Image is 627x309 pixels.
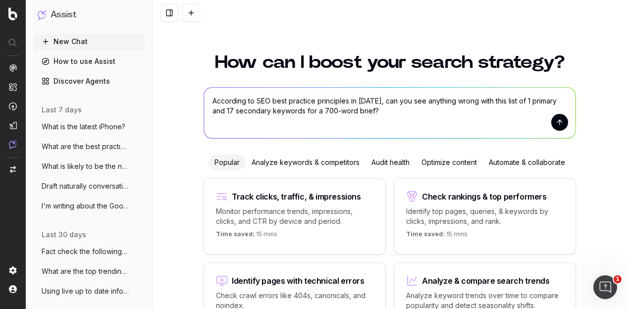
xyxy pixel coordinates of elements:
img: Activation [9,102,17,110]
span: Fact check the following according to of [42,247,129,257]
div: Audit health [366,154,416,170]
img: Intelligence [9,83,17,91]
img: Studio [9,121,17,129]
button: Assist [38,8,141,22]
span: Using live up to date information as of [42,286,129,296]
span: Draft naturally conversational copy (TOV [42,181,129,191]
span: last 30 days [42,230,86,240]
div: Optimize content [416,154,483,170]
button: What are the top trending topics for Tec [34,263,145,279]
span: What are the top trending topics for Tec [42,266,129,276]
button: Fact check the following according to of [34,244,145,259]
iframe: Intercom live chat [593,275,617,299]
button: What are the best practices for SEO in 2 [34,139,145,154]
p: Identify top pages, queries, & keywords by clicks, impressions, and rank. [406,206,564,226]
h1: Assist [51,8,76,22]
h1: How can I boost your search strategy? [204,53,576,71]
button: What is the latest iPhone? [34,119,145,135]
div: Analyze keywords & competitors [246,154,366,170]
a: Discover Agents [34,73,145,89]
button: What is likely to be the next iPhone ser [34,158,145,174]
div: Check rankings & top performers [422,193,547,201]
span: What are the best practices for SEO in 2 [42,142,129,152]
div: Analyze & compare search trends [422,277,550,285]
span: Time saved: [216,230,255,238]
span: Time saved: [406,230,445,238]
span: What is likely to be the next iPhone ser [42,161,129,171]
span: I'm writing about the Google Pixel, can [42,201,129,211]
img: Botify logo [8,7,17,20]
button: I'm writing about the Google Pixel, can [34,198,145,214]
textarea: According to SEO best practice principles in [DATE], can you see anything wrong with this list of... [204,88,575,138]
span: What is the latest iPhone? [42,122,125,132]
p: 15 mins [216,230,277,242]
p: 15 mins [406,230,468,242]
p: Monitor performance trends, impressions, clicks, and CTR by device and period. [216,206,373,226]
a: How to use Assist [34,53,145,69]
div: Identify pages with technical errors [232,277,365,285]
img: Setting [9,266,17,274]
img: Assist [9,140,17,149]
img: Switch project [10,166,16,173]
span: 1 [614,275,622,283]
button: New Chat [34,34,145,50]
div: Track clicks, traffic, & impressions [232,193,361,201]
img: My account [9,285,17,293]
div: Automate & collaborate [483,154,571,170]
span: last 7 days [42,105,82,115]
button: Using live up to date information as of [34,283,145,299]
img: Analytics [9,64,17,72]
button: Draft naturally conversational copy (TOV [34,178,145,194]
img: Assist [38,10,47,19]
div: Popular [209,154,246,170]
